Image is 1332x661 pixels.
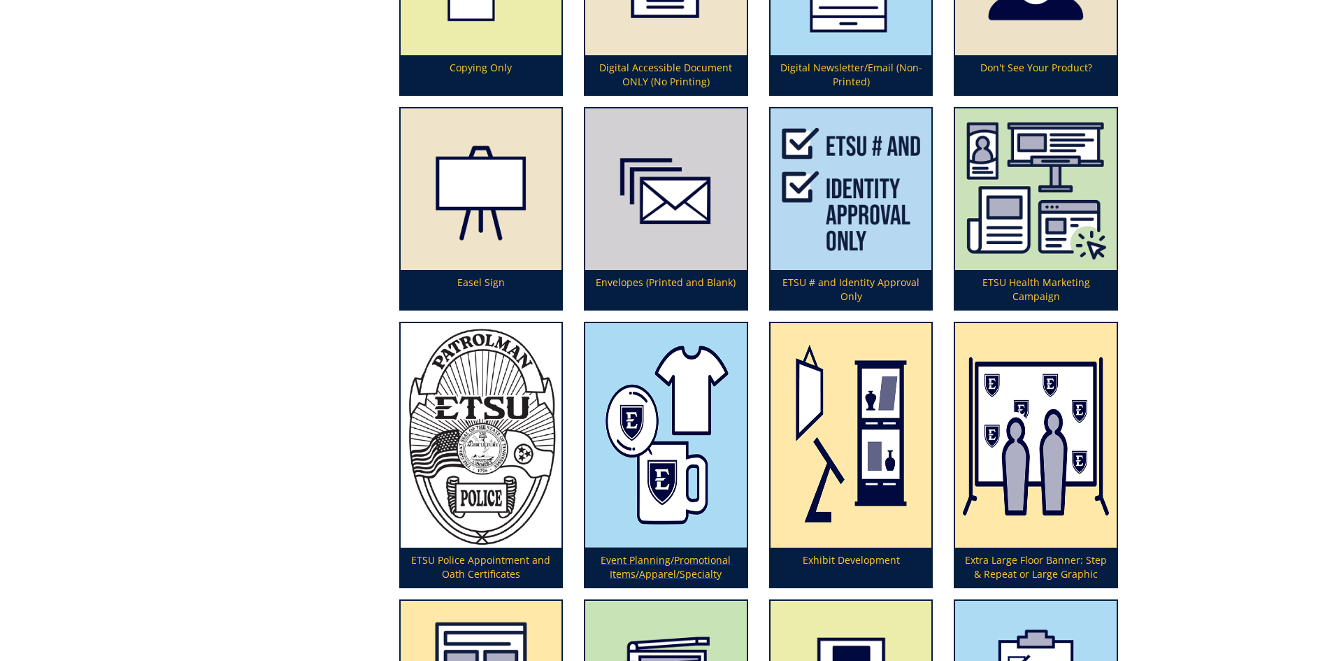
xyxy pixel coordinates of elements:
p: ETSU Health Marketing Campaign [955,270,1117,309]
img: promotional%20items%20icon-621cf3f26df267.81791671.png [585,323,747,548]
img: clinic%20project-6078417515ab93.06286557.png [955,108,1117,270]
p: Exhibit Development [771,548,932,587]
p: Event Planning/Promotional Items/Apparel/Specialty [585,548,747,587]
a: Easel Sign [401,108,562,309]
img: exhibit-development-594920f68a9ea2.88934036.png [771,323,932,548]
img: policecertart-67a0f341ac7049.77219506.png [401,323,562,548]
p: ETSU Police Appointment and Oath Certificates [401,548,562,587]
p: Digital Newsletter/Email (Non-Printed) [771,55,932,94]
a: ETSU Police Appointment and Oath Certificates [401,323,562,587]
a: ETSU Health Marketing Campaign [955,108,1117,309]
img: step%20and%20repeat%20or%20large%20graphic-655685d8cbcc41.50376647.png [955,323,1117,548]
p: Don't See Your Product? [955,55,1117,94]
img: easel-sign-5948317bbd7738.25572313.png [401,108,562,270]
a: Exhibit Development [771,323,932,587]
a: Event Planning/Promotional Items/Apparel/Specialty [585,323,747,587]
p: Envelopes (Printed and Blank) [585,270,747,309]
p: Extra Large Floor Banner: Step & Repeat or Large Graphic [955,548,1117,587]
img: envelopes-(bulk-order)-594831b101c519.91017228.png [585,108,747,270]
a: Envelopes (Printed and Blank) [585,108,747,309]
p: Easel Sign [401,270,562,309]
p: Digital Accessible Document ONLY (No Printing) [585,55,747,94]
img: etsu%20assignment-617843c1f3e4b8.13589178.png [771,108,932,270]
a: Extra Large Floor Banner: Step & Repeat or Large Graphic [955,323,1117,587]
p: ETSU # and Identity Approval Only [771,270,932,309]
a: ETSU # and Identity Approval Only [771,108,932,309]
p: Copying Only [401,55,562,94]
